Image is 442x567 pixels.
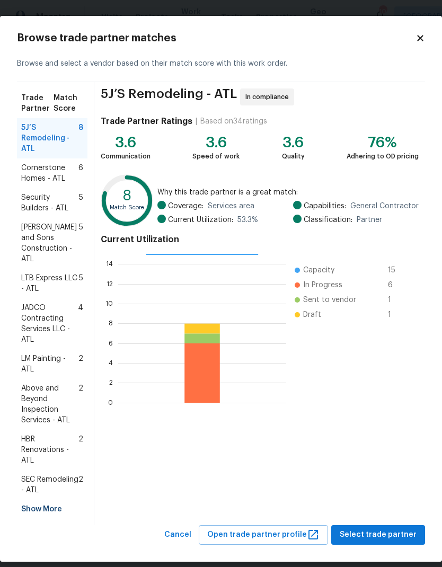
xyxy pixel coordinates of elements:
[192,137,240,148] div: 3.6
[350,201,419,211] span: General Contractor
[388,265,405,276] span: 15
[110,205,144,210] text: Match Score
[303,265,334,276] span: Capacity
[79,192,83,214] span: 5
[168,201,204,211] span: Coverage:
[200,116,267,127] div: Based on 34 ratings
[78,122,83,154] span: 8
[101,151,151,162] div: Communication
[78,303,83,345] span: 4
[192,116,200,127] div: |
[357,215,382,225] span: Partner
[17,33,416,43] h2: Browse trade partner matches
[331,525,425,545] button: Select trade partner
[78,163,83,184] span: 6
[282,151,305,162] div: Quality
[340,528,417,542] span: Select trade partner
[79,273,83,294] span: 5
[122,189,131,203] text: 8
[107,280,113,287] text: 12
[101,137,151,148] div: 3.6
[21,353,78,375] span: LM Painting - ATL
[101,116,192,127] h4: Trade Partner Ratings
[303,309,321,320] span: Draft
[21,474,78,495] span: SEC Remodeling - ATL
[78,474,83,495] span: 2
[21,93,54,114] span: Trade Partner
[21,122,78,154] span: 5J’S Remodeling - ATL
[105,300,113,307] text: 10
[109,360,113,366] text: 4
[78,383,83,426] span: 2
[21,192,79,214] span: Security Builders - ATL
[157,187,419,198] span: Why this trade partner is a great match:
[304,215,352,225] span: Classification:
[17,500,87,519] div: Show More
[79,222,83,264] span: 5
[303,295,356,305] span: Sent to vendor
[347,151,419,162] div: Adhering to OD pricing
[192,151,240,162] div: Speed of work
[21,273,79,294] span: LTB Express LLC - ATL
[54,93,83,114] span: Match Score
[109,320,113,326] text: 8
[388,295,405,305] span: 1
[237,215,258,225] span: 53.3 %
[109,379,113,386] text: 2
[245,92,293,102] span: In compliance
[388,280,405,290] span: 6
[303,280,342,290] span: In Progress
[78,353,83,375] span: 2
[304,201,346,211] span: Capabilities:
[21,383,78,426] span: Above and Beyond Inspection Services - ATL
[109,340,113,346] text: 6
[101,88,237,105] span: 5J’S Remodeling - ATL
[21,163,78,184] span: Cornerstone Homes - ATL
[106,261,113,267] text: 14
[388,309,405,320] span: 1
[21,303,78,345] span: JADCO Contracting Services LLC - ATL
[208,201,254,211] span: Services area
[21,434,78,466] span: HBR Renovations - ATL
[199,525,328,545] button: Open trade partner profile
[21,222,79,264] span: [PERSON_NAME] and Sons Construction - ATL
[108,399,113,405] text: 0
[17,46,425,82] div: Browse and select a vendor based on their match score with this work order.
[78,434,83,466] span: 2
[160,525,196,545] button: Cancel
[347,137,419,148] div: 76%
[164,528,191,542] span: Cancel
[168,215,233,225] span: Current Utilization:
[207,528,320,542] span: Open trade partner profile
[101,234,419,245] h4: Current Utilization
[282,137,305,148] div: 3.6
